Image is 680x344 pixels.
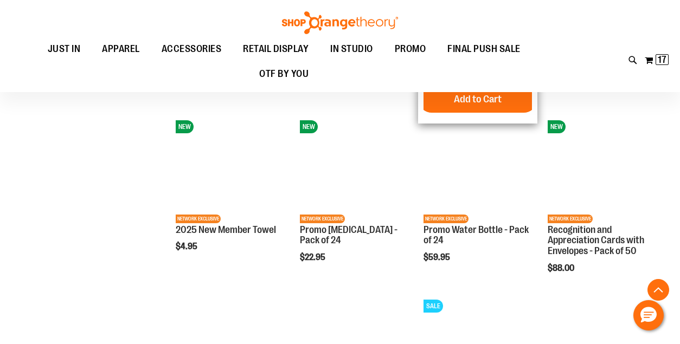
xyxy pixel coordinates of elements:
[548,115,656,224] a: Recognition and Appreciation Cards with Envelopes - Pack of 50NEWNETWORK EXCLUSIVE
[647,279,669,301] button: Back To Top
[300,224,397,246] a: Promo [MEDICAL_DATA] - Pack of 24
[162,37,222,61] span: ACCESSORIES
[170,109,289,279] div: product
[424,224,529,246] a: Promo Water Bottle - Pack of 24
[300,115,408,224] a: Promo Lip Balm - Pack of 24NEWNETWORK EXCLUSIVE
[548,263,576,273] span: $88.00
[437,37,531,62] a: FINAL PUSH SALE
[176,215,221,223] span: NETWORK EXCLUSIVE
[300,115,408,223] img: Promo Lip Balm - Pack of 24
[91,37,151,62] a: APPAREL
[658,54,666,65] span: 17
[454,93,502,105] span: Add to Cart
[176,115,284,224] a: OTF 2025 New Member TowelNEWNETWORK EXCLUSIVE
[48,37,81,61] span: JUST IN
[232,37,319,62] a: RETAIL DISPLAY
[633,300,664,330] button: Hello, have a question? Let’s chat.
[102,37,140,61] span: APPAREL
[418,109,537,290] div: product
[300,215,345,223] span: NETWORK EXCLUSIVE
[259,62,309,86] span: OTF BY YOU
[424,115,531,224] a: Promo Water Bottle - Pack of 24NETWORK EXCLUSIVE
[424,252,452,262] span: $59.95
[424,300,443,313] span: SALE
[176,242,199,251] span: $4.95
[294,109,413,290] div: product
[548,224,644,257] a: Recognition and Appreciation Cards with Envelopes - Pack of 50
[447,37,521,61] span: FINAL PUSH SALE
[548,115,656,223] img: Recognition and Appreciation Cards with Envelopes - Pack of 50
[424,215,469,223] span: NETWORK EXCLUSIVE
[300,252,327,262] span: $22.95
[542,109,661,301] div: product
[243,37,309,61] span: RETAIL DISPLAY
[300,120,318,133] span: NEW
[248,62,319,87] a: OTF BY YOU
[176,120,194,133] span: NEW
[176,115,284,223] img: OTF 2025 New Member Towel
[330,37,373,61] span: IN STUDIO
[548,215,593,223] span: NETWORK EXCLUSIVE
[319,37,384,62] a: IN STUDIO
[37,37,92,62] a: JUST IN
[151,37,233,62] a: ACCESSORIES
[418,86,537,113] button: Add to Cart
[395,37,426,61] span: PROMO
[384,37,437,61] a: PROMO
[548,120,566,133] span: NEW
[280,11,400,34] img: Shop Orangetheory
[176,224,276,235] a: 2025 New Member Towel
[424,115,531,223] img: Promo Water Bottle - Pack of 24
